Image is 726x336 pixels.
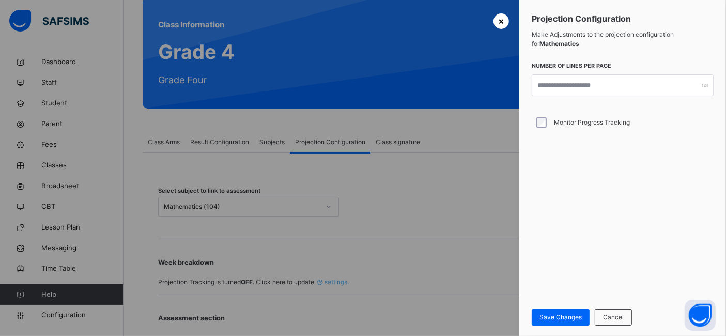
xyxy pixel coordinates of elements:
[554,118,630,127] label: Monitor Progress Tracking
[539,40,579,48] b: Mathematics
[532,30,714,49] span: Make Adjustments to the projection configuration for
[603,313,624,322] span: Cancel
[539,313,582,322] span: Save Changes
[532,62,611,70] label: Number of Lines per Page
[532,12,714,25] span: Projection Configuration
[685,300,716,331] button: Open asap
[498,14,504,28] span: ×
